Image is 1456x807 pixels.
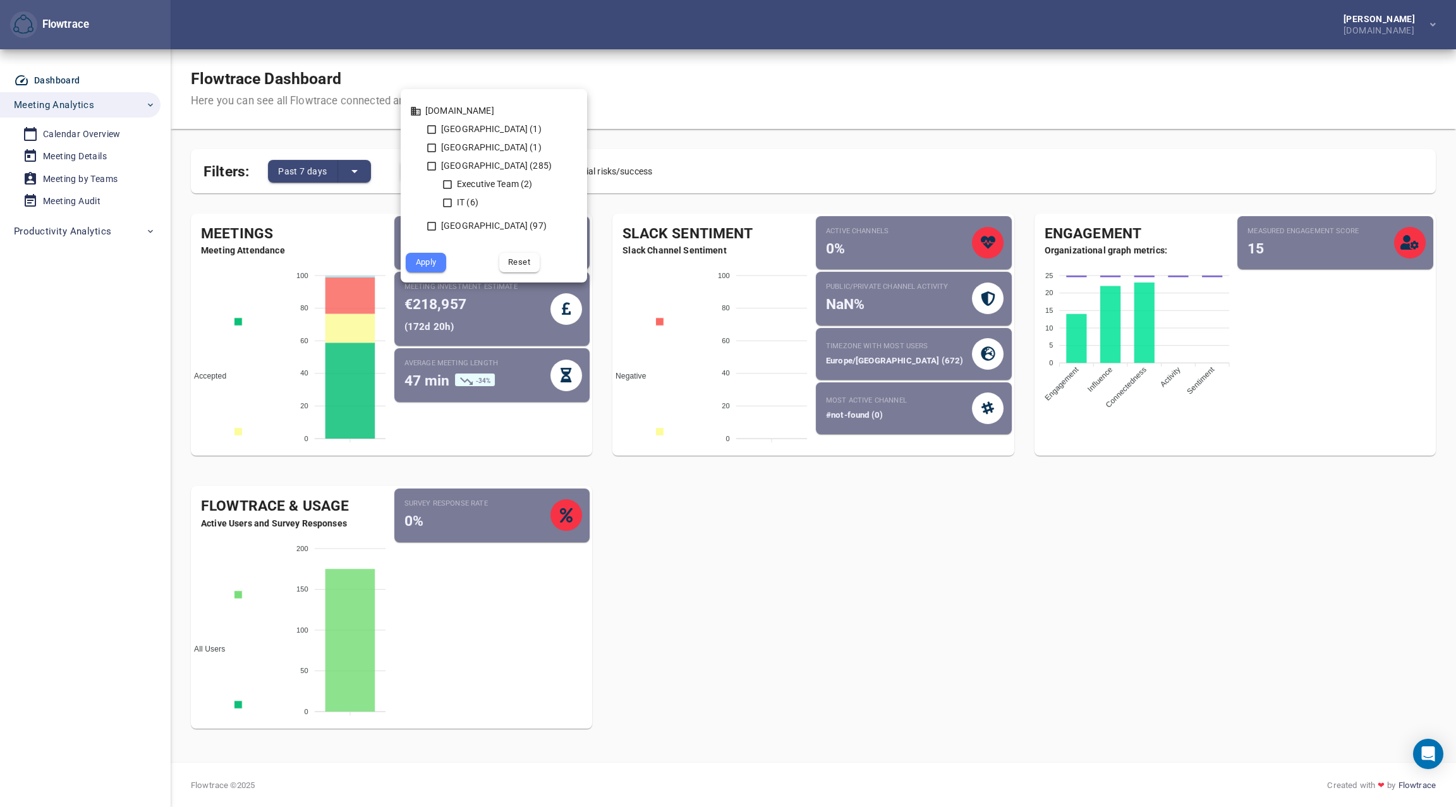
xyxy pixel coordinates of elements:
div: [GEOGRAPHIC_DATA] (1) [439,123,552,136]
div: Open Intercom Messenger [1413,739,1443,769]
div: [DOMAIN_NAME] [423,104,567,118]
button: Reset [499,253,540,272]
button: Apply [406,253,446,272]
div: [GEOGRAPHIC_DATA] (97) [439,219,552,233]
div: [GEOGRAPHIC_DATA] (285) [439,159,552,173]
div: IT (6) [454,196,537,209]
div: Executive Team (2) [454,178,537,191]
span: Apply [415,255,437,270]
span: Reset [508,255,531,270]
div: [GEOGRAPHIC_DATA] (1) [439,141,552,154]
